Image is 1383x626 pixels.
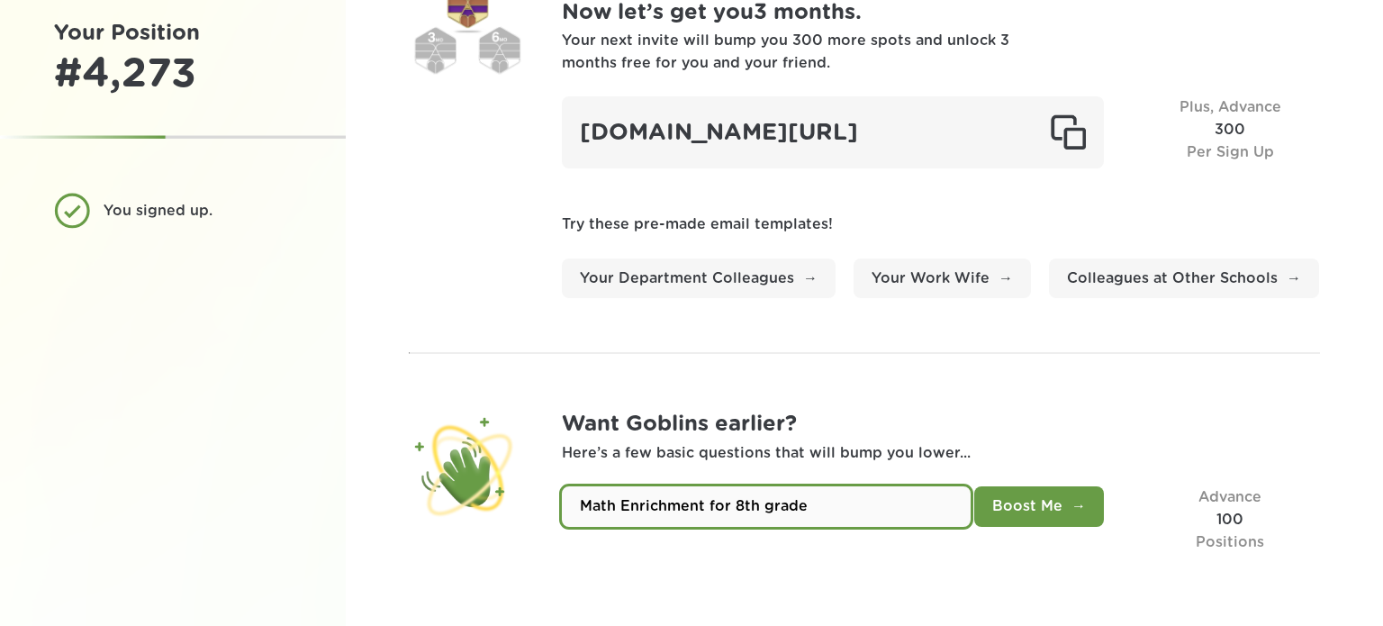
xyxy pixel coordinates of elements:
div: 100 [1140,486,1320,553]
h1: Want Goblins earlier? [562,408,1320,441]
div: # 4,273 [54,50,292,99]
a: Your Department Colleagues [562,259,836,299]
input: Which class(es) will you teach this year? [562,486,971,527]
div: [DOMAIN_NAME][URL] [562,96,1104,168]
div: 300 [1140,96,1320,168]
div: Your next invite will bump you 300 more spots and unlock 3 months free for you and your friend. [562,30,1012,75]
div: You signed up. [104,200,278,222]
h1: Your Position [54,17,292,50]
span: Positions [1196,535,1264,549]
span: Advance [1198,490,1261,504]
a: Your Work Wife [854,259,1031,299]
p: Here’s a few basic questions that will bump you lower... [562,442,1320,465]
a: Colleagues at Other Schools [1049,259,1319,299]
button: Boost Me [974,486,1104,527]
span: Per Sign Up [1187,145,1274,159]
p: Try these pre-made email templates! [562,213,1320,236]
span: Plus, Advance [1180,100,1281,114]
